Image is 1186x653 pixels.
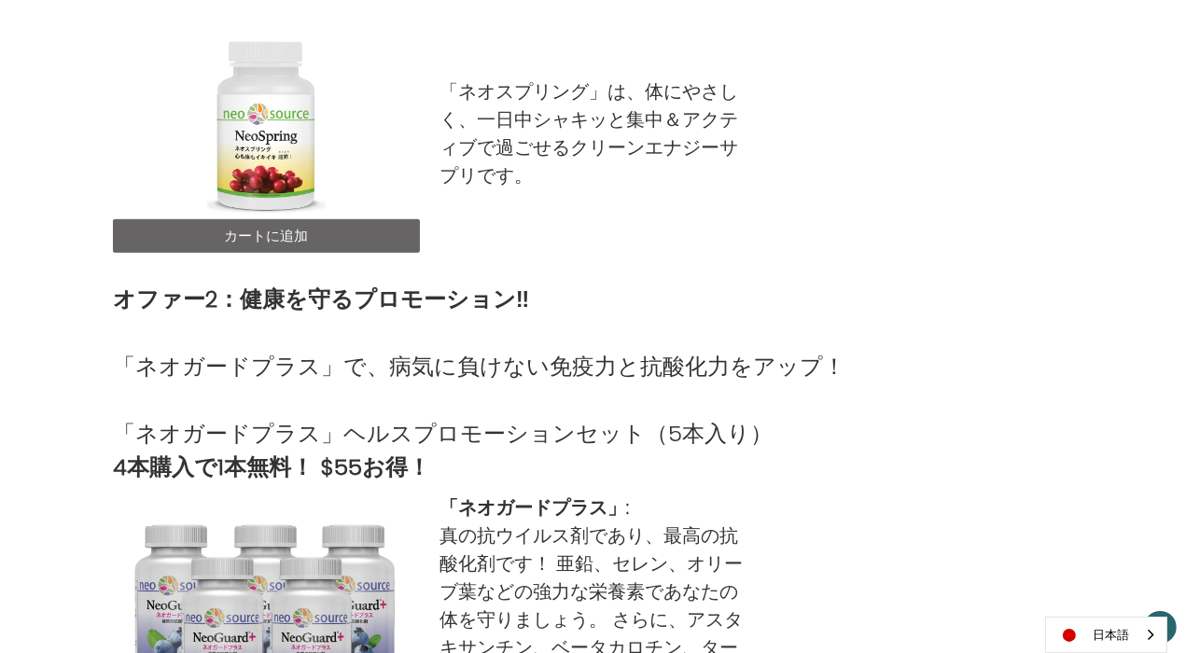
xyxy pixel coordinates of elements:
[113,284,530,314] strong: オファー2：健康を守るプロモーション‼
[1046,618,1166,652] a: 日本語
[440,77,746,189] p: 「ネオスプリング」は、体にやさしく、一日中シャキッと集中＆アクティブで過ごせるクリーンエナジーサプリです。
[1045,617,1167,653] div: Language
[626,494,629,521] span: :
[458,494,607,521] span: ネオガードプラス
[113,452,430,482] strong: 4本購入で1本無料！ $55お得！
[113,219,420,253] a: カートに追加
[113,351,845,382] span: 「ネオガードプラス」で、病気に負けない免疫力と抗酸化力をアップ！
[440,494,629,521] strong: 「 」
[1045,617,1167,653] aside: Language selected: 日本語
[113,417,845,451] p: 「ネオガードプラス」ヘルスプロモーションセット（5本入り）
